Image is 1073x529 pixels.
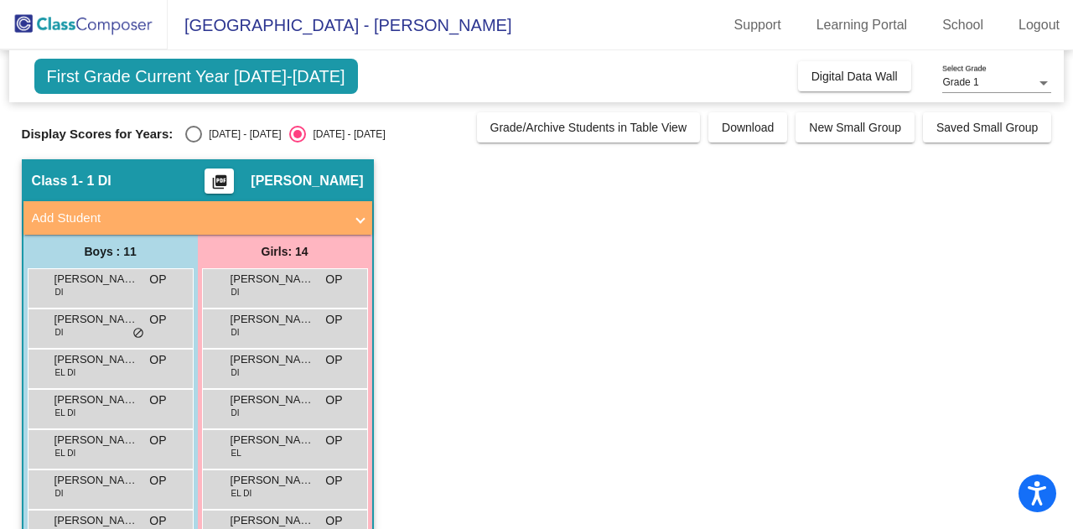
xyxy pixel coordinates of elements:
span: [PERSON_NAME] [54,271,138,288]
span: EL DI [55,447,76,459]
span: DI [231,366,240,379]
a: Learning Portal [803,12,921,39]
span: OP [149,351,166,369]
span: Class 1 [32,173,79,189]
span: OP [325,271,342,288]
mat-panel-title: Add Student [32,209,344,228]
a: Logout [1005,12,1073,39]
span: OP [325,311,342,329]
div: [DATE] - [DATE] [306,127,385,142]
span: EL DI [55,366,76,379]
div: [DATE] - [DATE] [202,127,281,142]
span: [PERSON_NAME] [231,392,314,408]
button: Download [708,112,787,143]
a: School [929,12,997,39]
span: OP [149,271,166,288]
span: [PERSON_NAME] [231,351,314,368]
mat-icon: picture_as_pdf [210,174,230,197]
span: Display Scores for Years: [22,127,174,142]
button: Grade/Archive Students in Table View [477,112,701,143]
span: Saved Small Group [936,121,1038,134]
span: Grade/Archive Students in Table View [490,121,687,134]
span: OP [149,392,166,409]
span: OP [325,432,342,449]
span: do_not_disturb_alt [132,327,144,340]
span: OP [149,432,166,449]
span: [PERSON_NAME] [PERSON_NAME] [231,432,314,449]
span: Digital Data Wall [811,70,898,83]
span: New Small Group [809,121,901,134]
span: DI [55,286,64,298]
button: Print Students Details [205,169,234,194]
span: [PERSON_NAME] [251,173,363,189]
span: EL [231,447,241,459]
button: Saved Small Group [923,112,1051,143]
span: OP [149,311,166,329]
span: [GEOGRAPHIC_DATA] - [PERSON_NAME] [168,12,511,39]
span: DI [231,407,240,419]
button: Digital Data Wall [798,61,911,91]
mat-expansion-panel-header: Add Student [23,201,372,235]
span: [PERSON_NAME] [54,512,138,529]
span: OP [325,392,342,409]
span: [PERSON_NAME] [54,392,138,408]
a: Support [721,12,795,39]
span: [PERSON_NAME] [PERSON_NAME] [54,351,138,368]
span: Grade 1 [942,76,978,88]
span: [PERSON_NAME] [231,472,314,489]
span: Download [722,121,774,134]
mat-radio-group: Select an option [185,126,385,143]
span: OP [325,472,342,490]
span: First Grade Current Year [DATE]-[DATE] [34,59,358,94]
span: [PERSON_NAME] [54,432,138,449]
span: DI [231,286,240,298]
span: [PERSON_NAME] [231,271,314,288]
span: DI [55,487,64,500]
span: [PERSON_NAME] [231,311,314,328]
span: [PERSON_NAME] [54,311,138,328]
span: OP [325,351,342,369]
span: [PERSON_NAME] [231,512,314,529]
span: [PERSON_NAME] [54,472,138,489]
span: EL DI [55,407,76,419]
span: DI [55,326,64,339]
div: Boys : 11 [23,235,198,268]
span: EL DI [231,487,252,500]
span: DI [231,326,240,339]
button: New Small Group [796,112,915,143]
div: Girls: 14 [198,235,372,268]
span: - 1 DI [79,173,111,189]
span: OP [149,472,166,490]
